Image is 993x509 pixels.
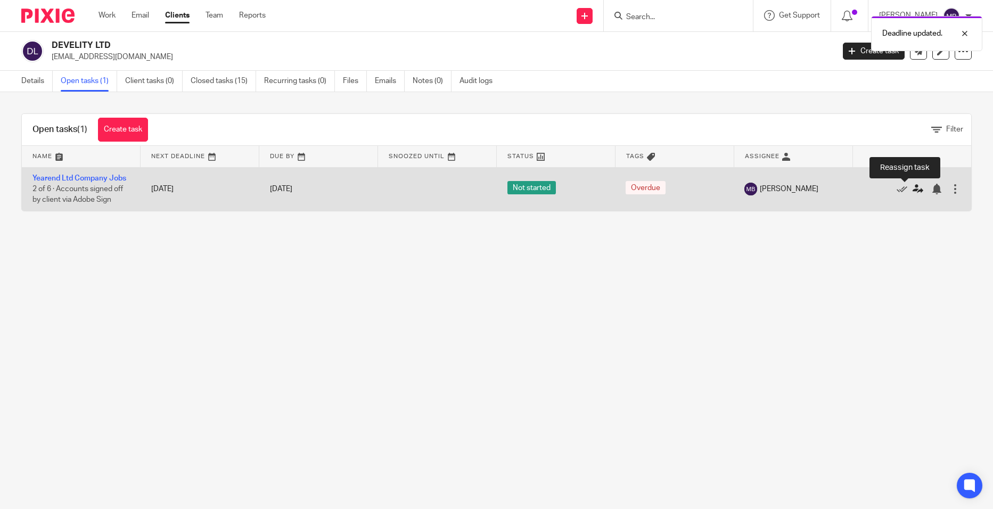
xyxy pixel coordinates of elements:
a: Client tasks (0) [125,71,183,92]
a: Details [21,71,53,92]
a: Email [132,10,149,21]
span: Snoozed Until [389,153,445,159]
span: Overdue [626,181,666,194]
a: Emails [375,71,405,92]
a: Reports [239,10,266,21]
a: Closed tasks (15) [191,71,256,92]
img: Pixie [21,9,75,23]
a: Mark as done [897,184,913,194]
a: Notes (0) [413,71,452,92]
a: Open tasks (1) [61,71,117,92]
img: svg%3E [21,40,44,62]
a: Audit logs [459,71,500,92]
h1: Open tasks [32,124,87,135]
a: Clients [165,10,190,21]
a: Create task [843,43,905,60]
p: [EMAIL_ADDRESS][DOMAIN_NAME] [52,52,827,62]
span: [PERSON_NAME] [760,184,818,194]
p: Deadline updated. [882,28,942,39]
span: Tags [626,153,644,159]
img: svg%3E [744,183,757,195]
img: svg%3E [943,7,960,24]
a: Work [99,10,116,21]
span: [DATE] [270,185,292,193]
a: Create task [98,118,148,142]
span: (1) [77,125,87,134]
span: Filter [946,126,963,133]
a: Files [343,71,367,92]
span: 2 of 6 · Accounts signed off by client via Adobe Sign [32,185,123,204]
a: Yearend Ltd Company Jobs [32,175,126,182]
td: [DATE] [141,167,259,211]
a: Team [206,10,223,21]
a: Recurring tasks (0) [264,71,335,92]
span: Not started [507,181,556,194]
span: Status [507,153,534,159]
h2: DEVELITY LTD [52,40,672,51]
